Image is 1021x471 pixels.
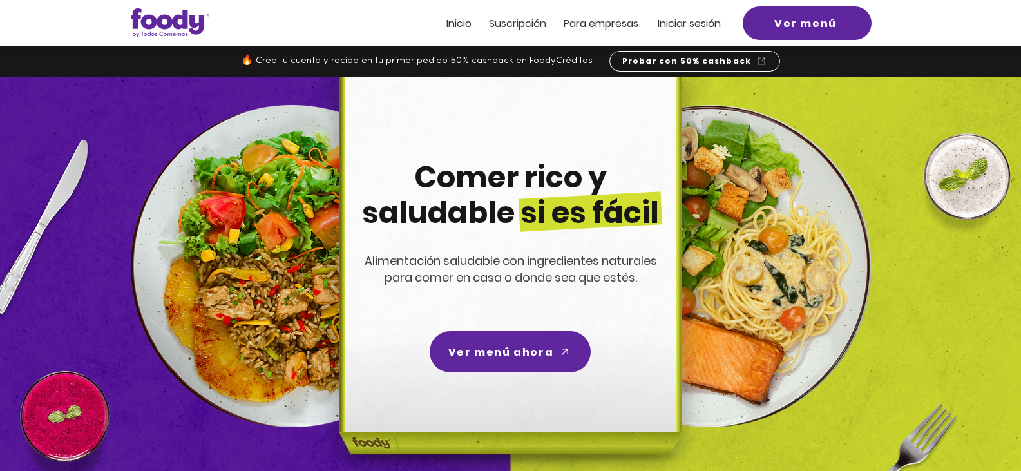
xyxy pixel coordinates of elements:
span: Suscripción [489,16,546,31]
a: Probar con 50% cashback [609,51,780,72]
span: Ver menú ahora [448,344,553,360]
a: Ver menú ahora [430,331,591,372]
a: Ver menú [743,6,872,40]
span: Inicio [446,16,472,31]
span: Probar con 50% cashback [622,55,752,67]
a: Inicio [446,18,472,29]
a: Para empresas [564,18,638,29]
span: Ver menú [774,15,837,32]
span: Iniciar sesión [658,16,721,31]
span: Alimentación saludable con ingredientes naturales para comer en casa o donde sea que estés. [365,253,657,285]
a: Iniciar sesión [658,18,721,29]
span: 🔥 Crea tu cuenta y recibe en tu primer pedido 50% cashback en FoodyCréditos [241,56,593,66]
a: Suscripción [489,18,546,29]
span: ra empresas [576,16,638,31]
span: Pa [564,16,576,31]
span: Comer rico y saludable si es fácil [362,157,659,233]
img: left-dish-compress.png [131,105,453,427]
img: Logo_Foody V2.0.0 (3).png [131,8,209,37]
